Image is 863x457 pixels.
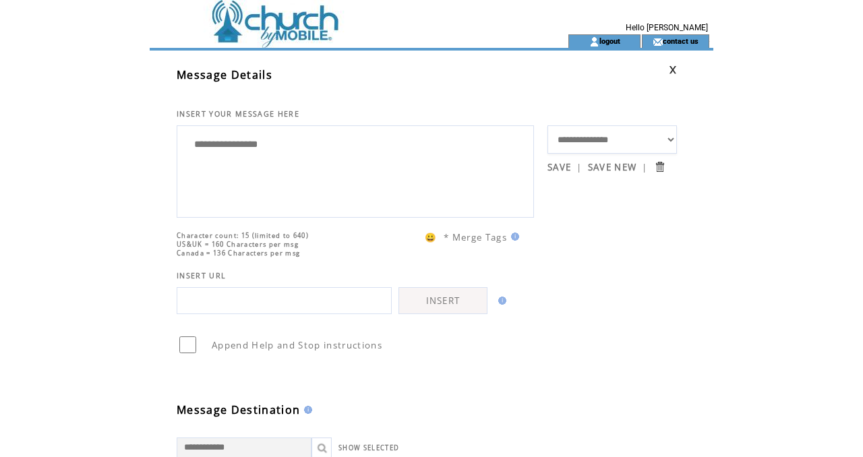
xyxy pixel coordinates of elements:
input: Submit [653,160,666,173]
span: Message Destination [177,402,300,417]
img: account_icon.gif [589,36,599,47]
a: INSERT [398,287,487,314]
span: Append Help and Stop instructions [212,339,382,351]
a: SHOW SELECTED [338,444,399,452]
span: Message Details [177,67,272,82]
span: | [576,161,582,173]
img: help.gif [300,406,312,414]
span: * Merge Tags [444,231,507,243]
span: 😀 [425,231,437,243]
span: Character count: 15 (limited to 640) [177,231,309,240]
span: | [642,161,647,173]
span: INSERT URL [177,271,226,280]
span: INSERT YOUR MESSAGE HERE [177,109,299,119]
img: help.gif [494,297,506,305]
a: SAVE NEW [588,161,637,173]
img: contact_us_icon.gif [653,36,663,47]
img: help.gif [507,233,519,241]
span: Canada = 136 Characters per msg [177,249,300,257]
a: contact us [663,36,698,45]
span: US&UK = 160 Characters per msg [177,240,299,249]
a: SAVE [547,161,571,173]
span: Hello [PERSON_NAME] [626,23,708,32]
a: logout [599,36,620,45]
